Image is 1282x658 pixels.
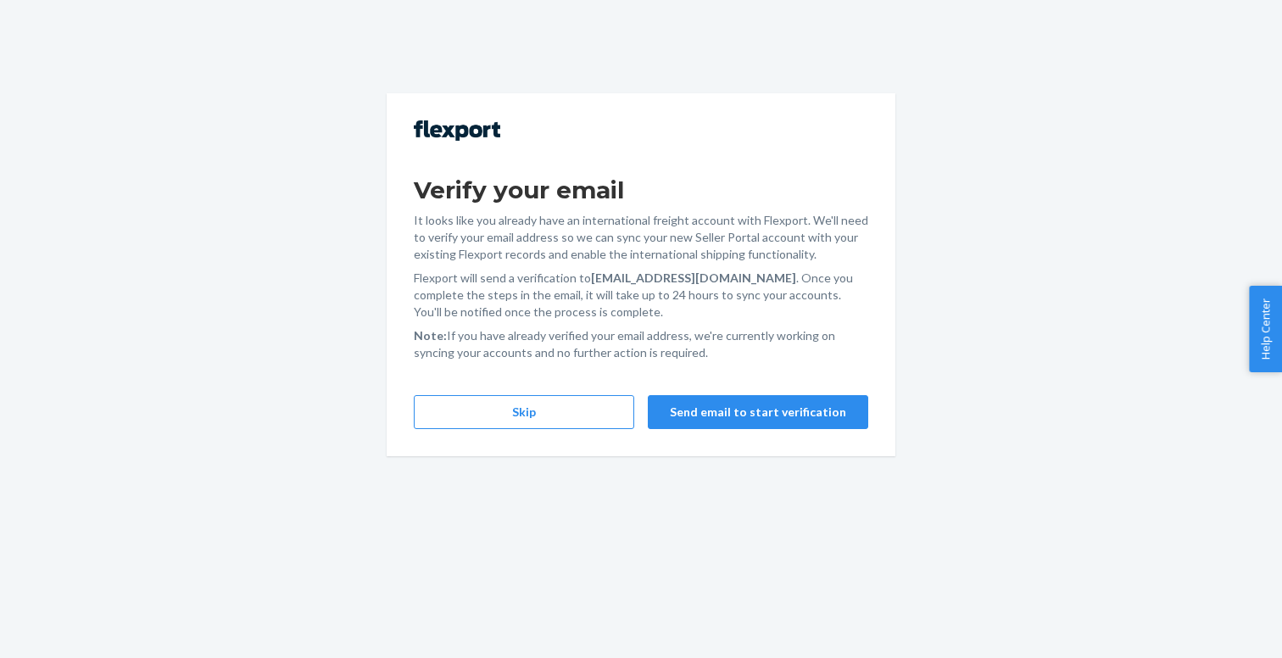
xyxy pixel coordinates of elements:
[414,212,868,263] p: It looks like you already have an international freight account with Flexport. We'll need to veri...
[648,395,868,429] button: Send email to start verification
[414,175,868,205] h1: Verify your email
[414,328,447,343] strong: Note:
[414,270,868,321] p: Flexport will send a verification to . Once you complete the steps in the email, it will take up ...
[414,120,500,141] img: Flexport logo
[414,395,634,429] button: Skip
[1249,286,1282,372] button: Help Center
[414,327,868,361] p: If you have already verified your email address, we're currently working on syncing your accounts...
[591,270,796,285] strong: [EMAIL_ADDRESS][DOMAIN_NAME]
